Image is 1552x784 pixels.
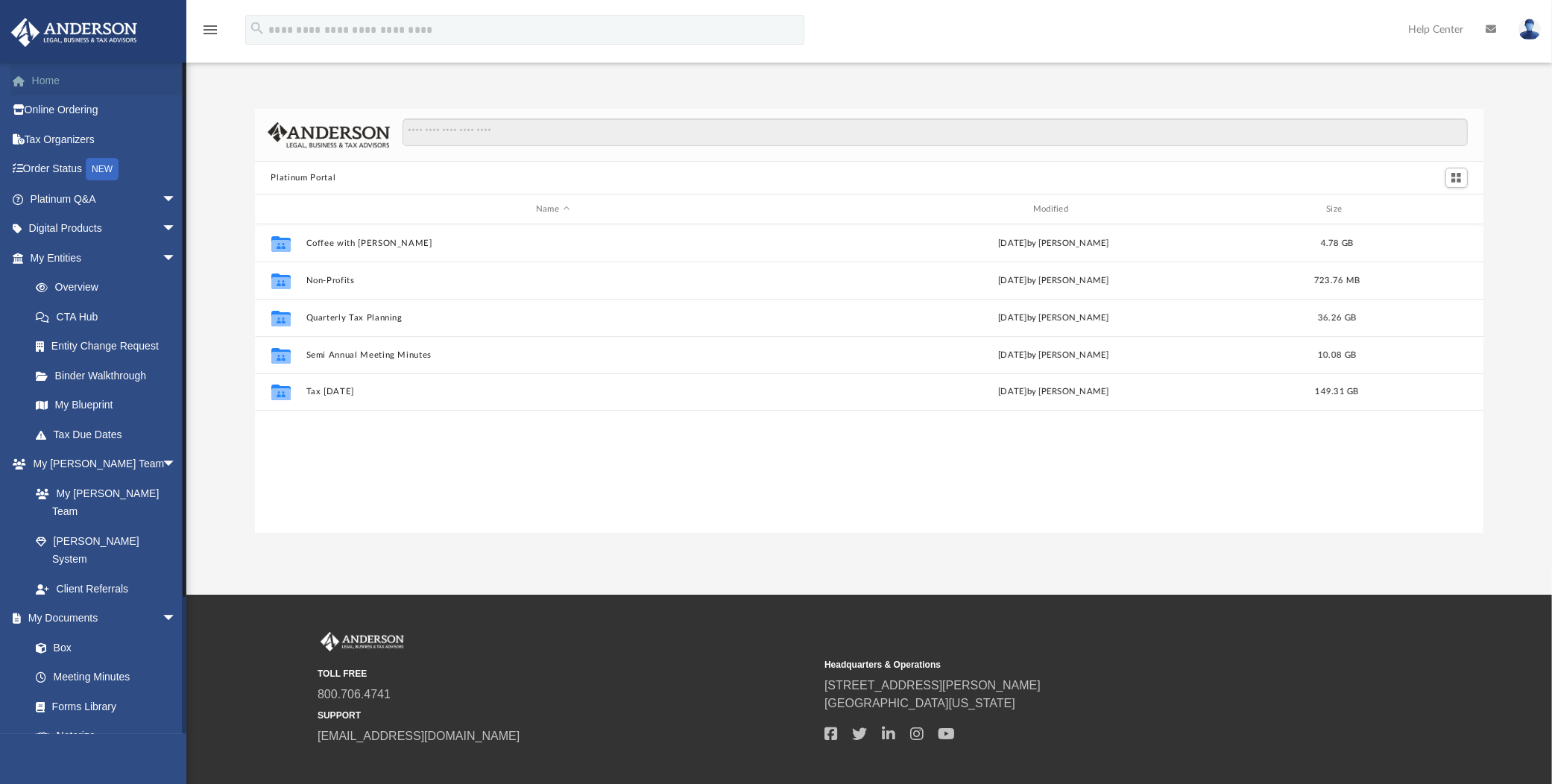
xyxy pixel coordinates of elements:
[318,730,520,742] a: [EMAIL_ADDRESS][DOMAIN_NAME]
[318,709,814,722] small: SUPPORT
[21,420,199,449] a: Tax Due Dates
[21,478,184,526] a: My [PERSON_NAME] Team
[318,667,814,680] small: TOLL FREE
[1307,203,1366,216] div: Size
[807,385,1301,399] div: by [PERSON_NAME]
[162,184,192,215] span: arrow_drop_down
[21,302,199,332] a: CTA Hub
[10,184,199,214] a: Platinum Q&Aarrow_drop_down
[249,20,265,37] i: search
[807,274,1301,288] div: [DATE] by [PERSON_NAME]
[1518,19,1541,40] img: User Pic
[403,118,1467,147] input: Search files and folders
[1445,168,1468,189] button: Switch to Grid View
[306,313,800,323] button: Quarterly Tax Planning
[305,203,799,216] div: Name
[1373,203,1477,216] div: id
[162,243,192,274] span: arrow_drop_down
[21,663,192,692] a: Meeting Minutes
[271,171,335,185] button: Platinum Portal
[807,237,1301,250] div: [DATE] by [PERSON_NAME]
[10,243,199,273] a: My Entitiesarrow_drop_down
[7,18,142,47] img: Anderson Advisors Platinum Portal
[807,312,1301,325] div: [DATE] by [PERSON_NAME]
[824,658,1321,671] small: Headquarters & Operations
[306,238,800,248] button: Coffee with [PERSON_NAME]
[86,158,119,180] div: NEW
[10,154,199,185] a: Order StatusNEW
[21,332,199,361] a: Entity Change Request
[824,679,1041,692] a: [STREET_ADDRESS][PERSON_NAME]
[10,66,199,95] a: Home
[21,574,192,604] a: Client Referrals
[21,273,199,303] a: Overview
[318,632,407,651] img: Anderson Advisors Platinum Portal
[306,387,800,396] button: Tax [DATE]
[306,350,800,360] button: Semi Annual Meeting Minutes
[261,203,298,216] div: id
[1320,239,1353,247] span: 4.78 GB
[1318,351,1356,359] span: 10.08 GB
[21,633,184,663] a: Box
[10,214,199,244] a: Digital Productsarrow_drop_down
[318,688,391,701] a: 800.706.4741
[10,604,192,633] a: My Documentsarrow_drop_down
[21,526,192,574] a: [PERSON_NAME] System
[306,276,800,285] button: Non-Profits
[21,391,192,420] a: My Blueprint
[824,697,1015,709] a: [GEOGRAPHIC_DATA][US_STATE]
[807,349,1301,362] div: [DATE] by [PERSON_NAME]
[162,604,192,634] span: arrow_drop_down
[162,214,192,244] span: arrow_drop_down
[162,449,192,480] span: arrow_drop_down
[255,224,1484,533] div: grid
[10,449,192,479] a: My [PERSON_NAME] Teamarrow_drop_down
[10,95,199,125] a: Online Ordering
[201,21,219,39] i: menu
[21,721,192,751] a: Notarize
[806,203,1300,216] div: Modified
[21,361,199,391] a: Binder Walkthrough
[201,28,219,39] a: menu
[10,124,199,154] a: Tax Organizers
[1315,388,1358,396] span: 149.31 GB
[1318,314,1356,322] span: 36.26 GB
[998,388,1027,396] span: [DATE]
[1313,276,1359,285] span: 723.76 MB
[21,692,184,721] a: Forms Library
